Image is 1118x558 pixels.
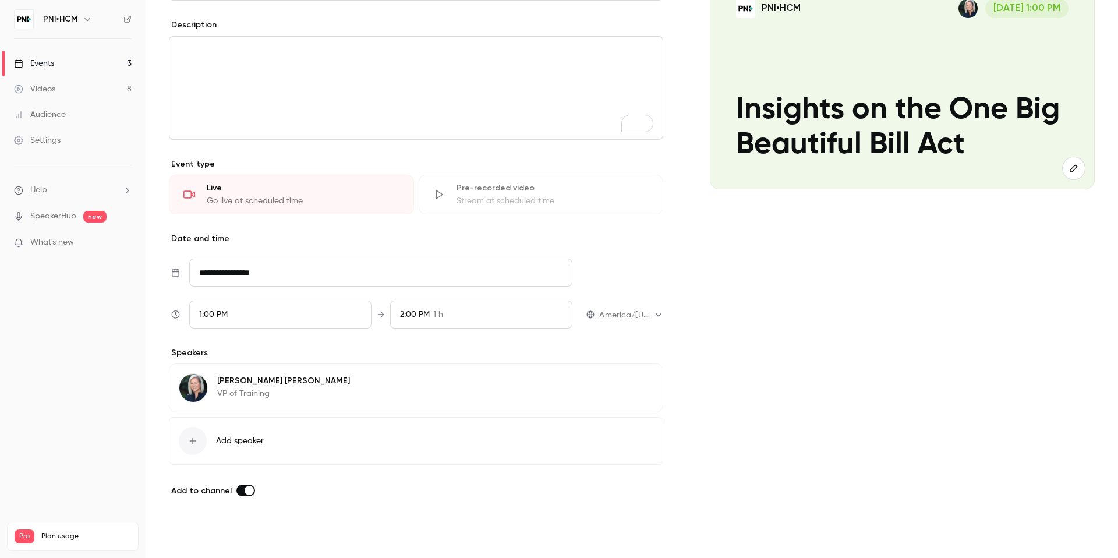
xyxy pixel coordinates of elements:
span: Pro [15,529,34,543]
span: 2:00 PM [400,310,430,319]
button: Save [169,525,211,549]
div: To [390,301,572,329]
a: SpeakerHub [30,210,76,223]
iframe: Noticeable Trigger [118,238,132,248]
input: Tue, Feb 17, 2026 [189,259,572,287]
p: Date and time [169,233,663,245]
div: editor [169,37,663,139]
div: Events [14,58,54,69]
div: Settings [14,135,61,146]
span: Add to channel [171,486,232,496]
div: Videos [14,83,55,95]
section: description [169,36,663,140]
p: [PERSON_NAME] [PERSON_NAME] [217,375,350,387]
div: Live [207,182,399,194]
label: Description [169,19,217,31]
p: VP of Training [217,388,350,400]
span: Add speaker [216,435,264,447]
div: Amy Miller[PERSON_NAME] [PERSON_NAME]VP of Training [169,363,663,412]
div: From [189,301,372,329]
p: PNI•HCM [762,2,801,15]
span: 1:00 PM [199,310,228,319]
div: To enrich screen reader interactions, please activate Accessibility in Grammarly extension settings [169,37,663,139]
img: Amy Miller [179,374,207,402]
span: Help [30,184,47,196]
h6: PNI•HCM [43,13,78,25]
span: Plan usage [41,532,131,541]
p: Insights on the One Big Beautiful Bill Act [736,93,1069,163]
p: Speakers [169,347,663,359]
div: Stream at scheduled time [457,195,649,207]
div: Pre-recorded video [457,182,649,194]
span: What's new [30,236,74,249]
div: America/[US_STATE] [599,309,663,321]
div: Pre-recorded videoStream at scheduled time [419,175,664,214]
div: LiveGo live at scheduled time [169,175,414,214]
span: 1 h [433,309,443,321]
div: Go live at scheduled time [207,195,399,207]
li: help-dropdown-opener [14,184,132,196]
p: Event type [169,158,663,170]
span: new [83,211,107,223]
img: PNI•HCM [15,10,33,29]
div: Audience [14,109,66,121]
